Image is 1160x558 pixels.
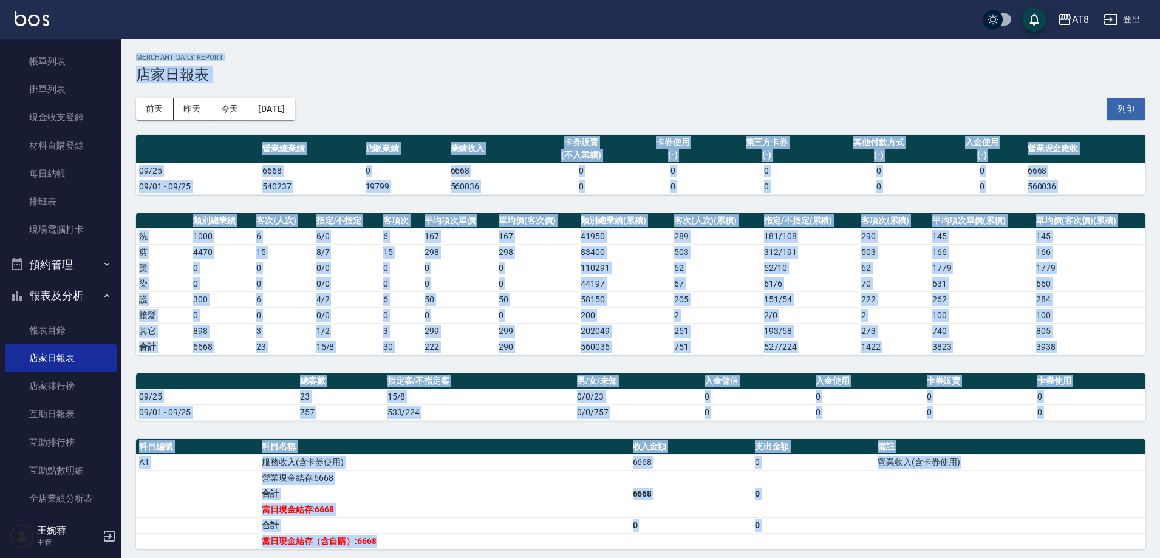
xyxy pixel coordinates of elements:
[248,98,295,120] button: [DATE]
[929,307,1034,323] td: 100
[496,213,578,229] th: 單均價(客次價)
[1022,7,1046,32] button: save
[313,307,381,323] td: 0 / 0
[5,280,117,311] button: 報表及分析
[190,307,253,323] td: 0
[384,404,575,420] td: 533/224
[858,339,929,355] td: 1422
[136,260,190,276] td: 燙
[929,244,1034,260] td: 166
[813,389,924,404] td: 0
[818,179,939,194] td: 0
[818,163,939,179] td: 0
[253,291,313,307] td: 6
[136,439,1145,549] table: a dense table
[190,323,253,339] td: 898
[259,179,363,194] td: 540237
[671,244,761,260] td: 503
[1033,228,1145,244] td: 145
[363,163,448,179] td: 0
[715,163,819,179] td: 0
[761,244,858,260] td: 312 / 191
[380,276,421,291] td: 0
[858,260,929,276] td: 62
[313,323,381,339] td: 1 / 2
[313,228,381,244] td: 6 / 0
[5,188,117,216] a: 排班表
[718,149,816,162] div: (-)
[380,244,421,260] td: 15
[940,179,1025,194] td: 0
[136,339,190,355] td: 合計
[671,291,761,307] td: 205
[190,244,253,260] td: 4470
[671,339,761,355] td: 751
[1033,339,1145,355] td: 3938
[858,213,929,229] th: 客項次(累積)
[5,457,117,485] a: 互助點數明細
[5,429,117,457] a: 互助排行榜
[380,307,421,323] td: 0
[253,260,313,276] td: 0
[940,163,1025,179] td: 0
[718,136,816,149] div: 第三方卡券
[929,339,1034,355] td: 3823
[630,179,715,194] td: 0
[297,373,384,389] th: 總客數
[259,454,630,470] td: 服務收入(含卡券使用)
[1033,307,1145,323] td: 100
[136,135,1145,195] table: a dense table
[1025,163,1145,179] td: 6668
[190,276,253,291] td: 0
[297,389,384,404] td: 23
[858,307,929,323] td: 2
[136,323,190,339] td: 其它
[496,228,578,244] td: 167
[761,228,858,244] td: 181 / 108
[633,136,712,149] div: 卡券使用
[574,389,701,404] td: 0/0/23
[496,307,578,323] td: 0
[929,228,1034,244] td: 145
[5,160,117,188] a: 每日結帳
[313,291,381,307] td: 4 / 2
[858,291,929,307] td: 222
[929,323,1034,339] td: 740
[5,132,117,160] a: 材料自購登錄
[5,400,117,428] a: 互助日報表
[380,260,421,276] td: 0
[1033,260,1145,276] td: 1779
[253,228,313,244] td: 6
[253,244,313,260] td: 15
[821,149,936,162] div: (-)
[858,244,929,260] td: 503
[380,339,421,355] td: 30
[943,149,1022,162] div: (-)
[259,470,630,486] td: 營業現金結存:6668
[821,136,936,149] div: 其他付款方式
[924,373,1035,389] th: 卡券販賣
[578,244,670,260] td: 83400
[259,439,630,455] th: 科目名稱
[813,373,924,389] th: 入金使用
[633,149,712,162] div: (-)
[578,339,670,355] td: 560036
[630,439,752,455] th: 收入金額
[630,486,752,502] td: 6668
[496,323,578,339] td: 299
[630,454,752,470] td: 6668
[313,276,381,291] td: 0 / 0
[929,276,1034,291] td: 631
[421,339,496,355] td: 222
[5,512,117,540] a: 設計師業績表
[813,404,924,420] td: 0
[259,163,363,179] td: 6668
[924,404,1035,420] td: 0
[929,291,1034,307] td: 262
[136,291,190,307] td: 護
[136,389,297,404] td: 09/25
[253,307,313,323] td: 0
[671,213,761,229] th: 客次(人次)(累積)
[943,136,1022,149] div: 入金使用
[253,339,313,355] td: 23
